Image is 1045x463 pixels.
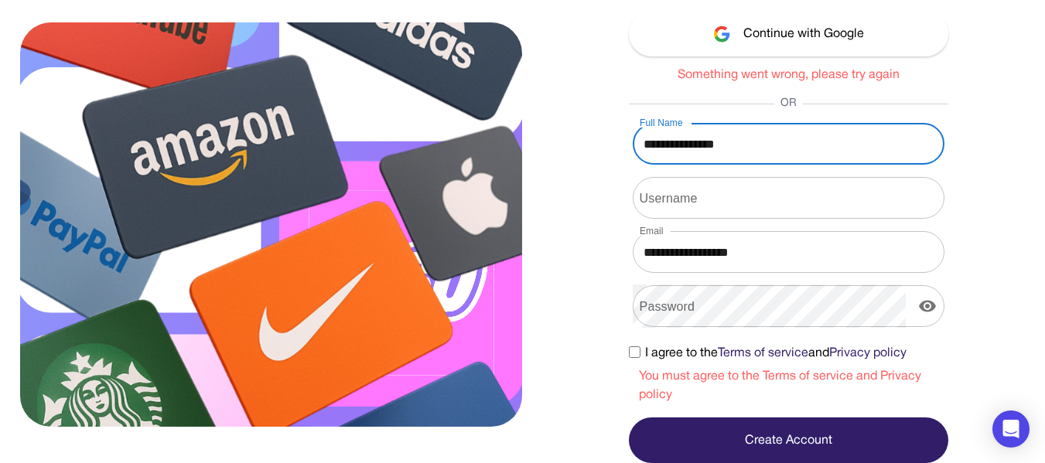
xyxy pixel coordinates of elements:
[629,346,640,358] input: I agree to theTerms of serviceandPrivacy policy
[640,224,664,237] label: Email
[678,66,900,84] div: Something went wrong, please try again
[713,26,731,43] img: google-logo.svg
[829,348,907,359] a: Privacy policy
[20,22,522,427] img: sign-up.svg
[992,410,1030,448] div: Open Intercom Messenger
[629,417,948,463] button: Create Account
[912,291,943,322] button: display the password
[774,96,803,111] span: OR
[645,344,907,363] span: I agree to the and
[639,367,948,404] div: You must agree to the Terms of service and Privacy policy
[629,11,948,56] button: Continue with Google
[640,116,683,129] label: Full Name
[718,348,808,359] a: Terms of service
